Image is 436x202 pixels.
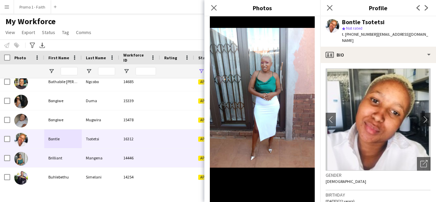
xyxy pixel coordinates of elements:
[82,110,119,129] div: Mugwira
[59,28,72,37] a: Tag
[48,68,54,74] button: Open Filter Menu
[326,179,366,184] span: [DEMOGRAPHIC_DATA]
[39,28,58,37] a: Status
[48,55,69,60] span: First Name
[14,133,28,146] img: Bontle Tsotetsi
[136,67,156,75] input: Workforce ID Filter Input
[5,29,15,35] span: View
[198,118,219,123] span: Applicant
[44,110,82,129] div: Bongiwe
[204,3,320,12] h3: Photos
[61,67,78,75] input: First Name Filter Input
[86,68,92,74] button: Open Filter Menu
[198,79,219,84] span: Applicant
[198,98,219,104] span: Applicant
[82,129,119,148] div: Tsotetsi
[320,47,436,63] div: Bio
[82,168,119,186] div: Simelani
[14,55,26,60] span: Photo
[326,172,431,178] h3: Gender
[76,29,91,35] span: Comms
[342,19,385,25] div: Bontle Tsotetsi
[73,28,94,37] a: Comms
[119,149,160,167] div: 14446
[14,0,51,14] button: Promo 1 - Faith
[119,91,160,110] div: 15339
[14,95,28,108] img: Bongiwe Duma
[98,67,115,75] input: Last Name Filter Input
[164,55,177,60] span: Rating
[326,192,431,198] h3: Birthday
[119,72,160,91] div: 14685
[326,68,431,171] img: Crew avatar or photo
[417,157,431,171] div: Open photos pop-in
[14,76,28,89] img: Bathabile Amanda Snedy Ngcobo
[82,149,119,167] div: Mangena
[119,168,160,186] div: 14254
[119,129,160,148] div: 16312
[320,3,436,12] h3: Profile
[38,41,46,49] app-action-btn: Export XLSX
[82,72,119,91] div: Ngcobo
[198,156,219,161] span: Applicant
[119,110,160,129] div: 15478
[198,55,212,60] span: Status
[5,16,56,27] span: My Workforce
[198,175,219,180] span: Applicant
[14,114,28,127] img: Bongiwe Mugwira
[14,152,28,166] img: Brilliant Mangena
[19,28,38,37] a: Export
[44,149,82,167] div: Brilliant
[346,26,362,31] span: Not rated
[42,29,55,35] span: Status
[44,129,82,148] div: Bontle
[3,28,18,37] a: View
[86,55,106,60] span: Last Name
[198,137,219,142] span: Applicant
[82,91,119,110] div: Duma
[28,41,36,49] app-action-btn: Advanced filters
[22,29,35,35] span: Export
[342,32,377,37] span: t. [PHONE_NUMBER]
[123,68,129,74] button: Open Filter Menu
[44,91,82,110] div: Bongiwe
[123,52,148,63] span: Workforce ID
[14,171,28,185] img: Buhlebethu Simelani
[44,72,82,91] div: Bathabile [PERSON_NAME]
[342,32,428,43] span: | [EMAIL_ADDRESS][DOMAIN_NAME]
[44,168,82,186] div: Buhlebethu
[198,68,204,74] button: Open Filter Menu
[62,29,69,35] span: Tag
